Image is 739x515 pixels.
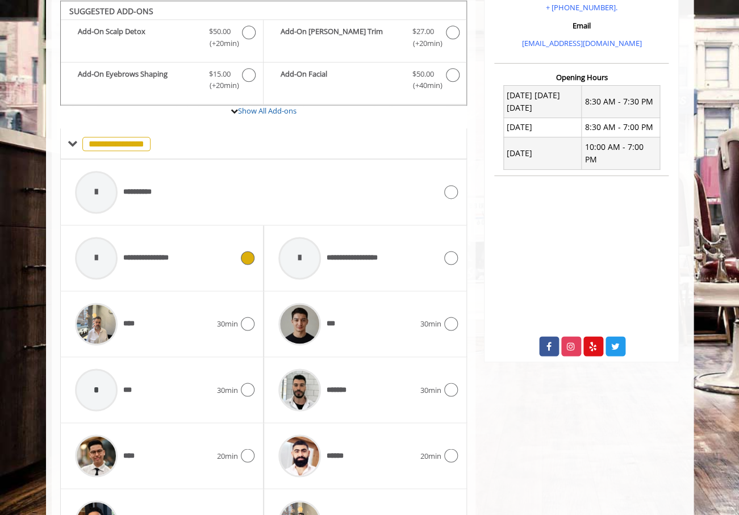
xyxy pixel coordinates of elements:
a: [EMAIL_ADDRESS][DOMAIN_NAME] [521,38,641,48]
label: Add-On Facial [269,68,461,95]
span: 20min [217,450,238,462]
span: 30min [420,384,441,396]
a: Show All Add-ons [238,106,297,116]
td: 8:30 AM - 7:00 PM [582,118,660,137]
h3: Email [497,22,666,30]
span: $50.00 [412,68,434,80]
div: The Made Man Haircut Add-onS [60,1,467,106]
td: [DATE] [DATE] [DATE] [503,86,582,118]
a: + [PHONE_NUMBER]. [546,2,617,12]
span: (+20min ) [406,37,440,49]
span: $50.00 [209,26,231,37]
span: (+20min ) [203,37,236,49]
b: Add-On Eyebrows Shaping [78,68,198,92]
td: 10:00 AM - 7:00 PM [582,137,660,170]
label: Add-On Beard Trim [269,26,461,52]
b: Add-On Facial [281,68,401,92]
span: (+20min ) [203,79,236,91]
td: 8:30 AM - 7:30 PM [582,86,660,118]
span: 30min [217,384,238,396]
b: SUGGESTED ADD-ONS [69,6,153,16]
b: Add-On [PERSON_NAME] Trim [281,26,401,49]
label: Add-On Eyebrows Shaping [66,68,257,95]
h3: Opening Hours [494,73,669,81]
span: (+40min ) [406,79,440,91]
b: Add-On Scalp Detox [78,26,198,49]
span: $27.00 [412,26,434,37]
label: Add-On Scalp Detox [66,26,257,52]
td: [DATE] [503,137,582,170]
span: 30min [420,318,441,330]
span: 30min [217,318,238,330]
td: [DATE] [503,118,582,137]
span: 20min [420,450,441,462]
span: $15.00 [209,68,231,80]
